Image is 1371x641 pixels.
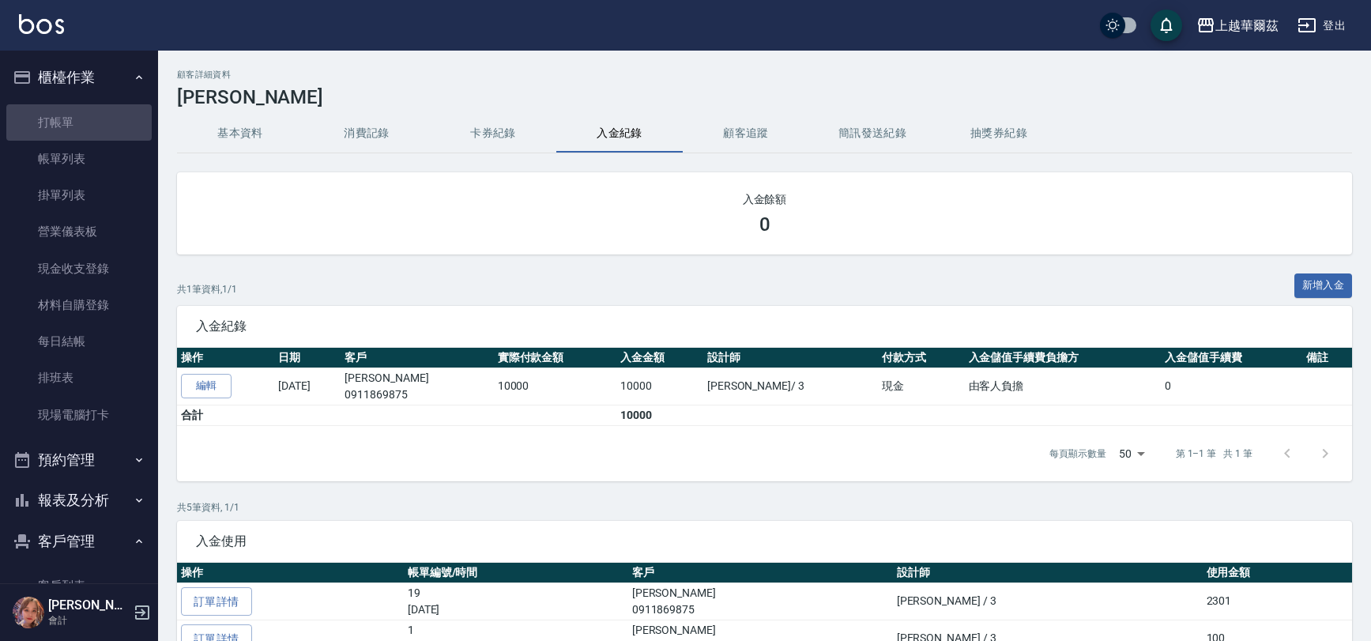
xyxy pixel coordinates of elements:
[703,368,878,405] td: [PERSON_NAME] / 3
[936,115,1062,153] button: 抽獎券紀錄
[1161,348,1302,368] th: 入金儲值手續費
[494,368,617,405] td: 10000
[6,57,152,98] button: 櫃檯作業
[177,348,274,368] th: 操作
[1215,16,1279,36] div: 上越華爾茲
[196,319,1333,334] span: 入金紀錄
[1161,368,1302,405] td: 0
[6,323,152,360] a: 每日結帳
[1302,348,1352,368] th: 備註
[878,348,964,368] th: 付款方式
[177,282,237,296] p: 共 1 筆資料, 1 / 1
[616,405,702,425] td: 10000
[13,597,44,628] img: Person
[1190,9,1285,42] button: 上越華爾茲
[6,177,152,213] a: 掛單列表
[893,563,1203,583] th: 設計師
[196,191,1333,207] h2: 入金餘額
[878,368,964,405] td: 現金
[177,86,1352,108] h3: [PERSON_NAME]
[430,115,556,153] button: 卡券紀錄
[6,480,152,521] button: 報表及分析
[274,368,341,405] td: [DATE]
[809,115,936,153] button: 簡訊發送紀錄
[628,563,893,583] th: 客戶
[345,386,489,403] p: 0911869875
[177,115,303,153] button: 基本資料
[6,397,152,433] a: 現場電腦打卡
[341,368,493,405] td: [PERSON_NAME]
[404,563,628,583] th: 帳單編號/時間
[556,115,683,153] button: 入金紀錄
[6,521,152,562] button: 客戶管理
[1203,563,1352,583] th: 使用金額
[1294,273,1353,298] button: 新增入金
[177,563,404,583] th: 操作
[48,598,129,613] h5: [PERSON_NAME]
[1203,583,1352,620] td: 2301
[1176,447,1252,461] p: 第 1–1 筆 共 1 筆
[632,601,889,618] p: 0911869875
[341,348,493,368] th: 客戶
[6,287,152,323] a: 材料自購登錄
[303,115,430,153] button: 消費記錄
[703,348,878,368] th: 設計師
[494,348,617,368] th: 實際付款金額
[181,374,232,398] a: 編輯
[616,348,702,368] th: 入金金額
[408,601,624,618] p: [DATE]
[6,104,152,141] a: 打帳單
[759,213,770,236] h3: 0
[1291,11,1352,40] button: 登出
[616,368,702,405] td: 10000
[177,405,274,425] td: 合計
[1049,447,1106,461] p: 每頁顯示數量
[196,534,1333,549] span: 入金使用
[404,583,628,620] td: 19
[1113,432,1151,475] div: 50
[683,115,809,153] button: 顧客追蹤
[177,70,1352,80] h2: 顧客詳細資料
[48,613,129,628] p: 會計
[274,348,341,368] th: 日期
[893,583,1203,620] td: [PERSON_NAME] / 3
[177,500,1352,515] p: 共 5 筆資料, 1 / 1
[6,213,152,250] a: 營業儀表板
[6,567,152,604] a: 客戶列表
[6,251,152,287] a: 現金收支登錄
[965,368,1161,405] td: 由客人負擔
[1151,9,1182,41] button: save
[6,439,152,481] button: 預約管理
[628,583,893,620] td: [PERSON_NAME]
[965,348,1161,368] th: 入金儲值手續費負擔方
[6,360,152,396] a: 排班表
[181,587,252,616] a: 訂單詳情
[6,141,152,177] a: 帳單列表
[19,14,64,34] img: Logo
